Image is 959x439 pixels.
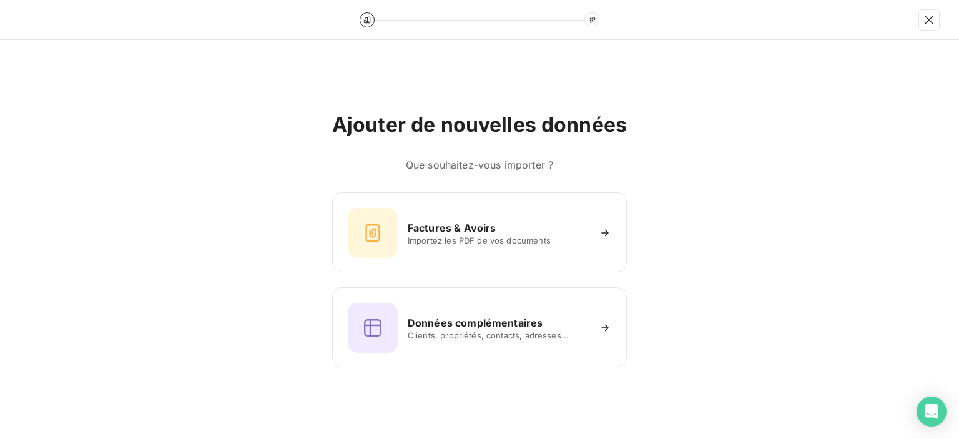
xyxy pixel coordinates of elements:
h6: Que souhaitez-vous importer ? [332,157,627,172]
span: Clients, propriétés, contacts, adresses... [408,330,589,340]
h6: Données complémentaires [408,315,543,330]
div: Open Intercom Messenger [917,397,947,427]
h6: Factures & Avoirs [408,220,496,235]
span: Importez les PDF de vos documents [408,235,589,245]
h2: Ajouter de nouvelles données [332,112,627,137]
